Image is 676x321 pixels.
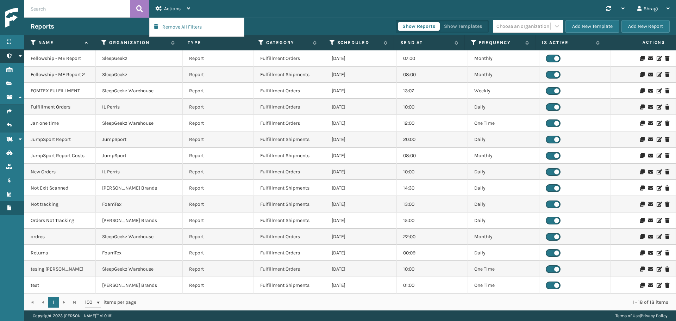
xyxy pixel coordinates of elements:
td: JumpSport [96,148,183,164]
p: Not tracking [31,201,58,208]
span: Actions [608,37,669,48]
td: Daily [468,164,539,180]
td: [DATE] [325,245,397,261]
td: Report [183,67,254,83]
label: Scheduled [337,39,380,46]
td: [DATE] [325,50,397,67]
td: SleepGeekz [96,50,183,67]
i: Duplicate Report [640,137,644,142]
td: [DATE] [325,67,397,83]
label: Name [38,39,81,46]
td: [PERSON_NAME] (Ironlink Logistics) [96,294,183,316]
i: Edit [657,56,661,61]
i: Edit [657,137,661,142]
p: Fellowship - ME Report [31,55,81,62]
i: Edit [657,186,661,191]
td: One Time [468,261,539,277]
td: 10:00 [397,164,468,180]
td: Report [183,294,254,316]
p: Fulfillment Shipments [260,136,309,143]
td: Report [183,115,254,131]
p: New Orders [31,168,56,175]
p: Fulfillment Orders [260,266,300,273]
i: Send Report Now [648,137,652,142]
i: Delete [665,88,669,93]
td: Report [183,50,254,67]
td: 10:00 [397,261,468,277]
i: Duplicate Report [640,218,644,223]
div: | [615,310,668,321]
p: test [31,282,39,289]
i: Duplicate Report [640,56,644,61]
i: Delete [665,186,669,191]
p: tesing [PERSON_NAME] [31,266,83,273]
i: Send Report Now [648,169,652,174]
i: Edit [657,234,661,239]
i: Edit [657,283,661,288]
div: 1 - 18 of 18 items [146,299,668,306]
h3: Reports [31,22,54,31]
td: Weekly [468,83,539,99]
i: Send Report Now [648,88,652,93]
p: Fulfillment Shipments [260,152,309,159]
i: Delete [665,137,669,142]
i: Edit [657,169,661,174]
i: Send Report Now [648,72,652,77]
td: SleepGeekz [96,67,183,83]
td: Report [183,99,254,115]
td: [DATE] [325,261,397,277]
td: [DATE] [325,148,397,164]
td: [PERSON_NAME] Brands [96,277,183,294]
i: Send Report Now [648,105,652,110]
i: Edit [657,218,661,223]
td: Report [183,148,254,164]
i: Duplicate Report [640,267,644,272]
p: Fulfillment Orders [260,87,300,94]
label: Frequency [479,39,522,46]
td: [DATE] [325,115,397,131]
i: Delete [665,56,669,61]
i: Send Report Now [648,234,652,239]
button: Add New Template [565,20,619,33]
td: SleepGeekz Warehouse [96,83,183,99]
td: SleepGeekz Warehouse [96,229,183,245]
td: 08:00 [397,148,468,164]
i: Send Report Now [648,202,652,207]
td: Daily [468,180,539,196]
label: Send at [400,39,451,46]
td: SleepGeekz Warehouse [96,115,183,131]
td: 21:00 [397,294,468,316]
p: Not Exit Scanned [31,185,68,192]
td: Report [183,131,254,148]
td: [DATE] [325,294,397,316]
i: Edit [657,202,661,207]
p: Copyright 2023 [PERSON_NAME]™ v 1.0.191 [33,310,113,321]
td: Report [183,245,254,261]
td: Monthly [468,229,539,245]
p: Fulfillment Orders [260,55,300,62]
i: Duplicate Report [640,186,644,191]
label: Is Active [542,39,593,46]
td: 13:00 [397,196,468,212]
td: 22:00 [397,229,468,245]
td: Daily [468,196,539,212]
i: Delete [665,105,669,110]
i: Edit [657,251,661,255]
p: JumpSport Report Costs [31,152,84,159]
td: 12:00 [397,115,468,131]
i: Delete [665,218,669,223]
td: Report [183,261,254,277]
p: Orders Not Tracking [31,217,74,224]
i: Duplicate Report [640,283,644,288]
i: Send Report Now [648,267,652,272]
i: Edit [657,88,661,93]
td: [DATE] [325,277,397,294]
td: Monthly [468,148,539,164]
td: Report [183,83,254,99]
i: Delete [665,267,669,272]
td: Monthly [468,50,539,67]
button: Add New Report [621,20,670,33]
td: [DATE] [325,99,397,115]
td: IL Perris [96,99,183,115]
td: 07:00 [397,50,468,67]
